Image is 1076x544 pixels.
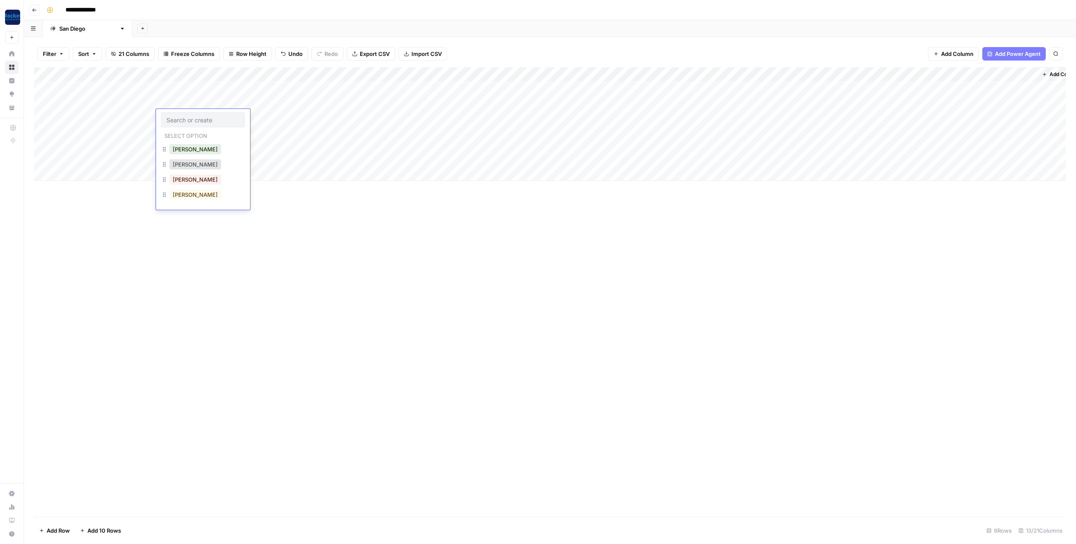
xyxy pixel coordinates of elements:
[34,524,75,537] button: Add Row
[5,10,20,25] img: Rocket Pilots Logo
[324,50,338,58] span: Redo
[37,47,69,61] button: Filter
[161,130,211,140] p: Select option
[169,190,221,200] button: [PERSON_NAME]
[995,50,1041,58] span: Add Power Agent
[171,50,214,58] span: Freeze Columns
[398,47,447,61] button: Import CSV
[169,144,221,154] button: [PERSON_NAME]
[43,50,56,58] span: Filter
[75,524,126,537] button: Add 10 Rows
[105,47,155,61] button: 21 Columns
[5,487,18,500] a: Settings
[5,47,18,61] a: Home
[288,50,303,58] span: Undo
[5,7,18,28] button: Workspace: Rocket Pilots
[941,50,973,58] span: Add Column
[59,24,116,33] div: [GEOGRAPHIC_DATA]
[928,47,979,61] button: Add Column
[161,158,245,173] div: [PERSON_NAME]
[347,47,395,61] button: Export CSV
[223,47,272,61] button: Row Height
[1015,524,1066,537] div: 13/21 Columns
[5,527,18,541] button: Help + Support
[161,188,245,203] div: [PERSON_NAME]
[5,74,18,87] a: Insights
[161,173,245,188] div: [PERSON_NAME]
[236,50,266,58] span: Row Height
[158,47,220,61] button: Freeze Columns
[119,50,149,58] span: 21 Columns
[360,50,390,58] span: Export CSV
[5,101,18,114] a: Your Data
[5,61,18,74] a: Browse
[73,47,102,61] button: Sort
[311,47,343,61] button: Redo
[87,526,121,535] span: Add 10 Rows
[983,524,1015,537] div: 6 Rows
[411,50,442,58] span: Import CSV
[47,526,70,535] span: Add Row
[5,500,18,514] a: Usage
[5,514,18,527] a: Learning Hub
[169,174,221,185] button: [PERSON_NAME]
[982,47,1046,61] button: Add Power Agent
[78,50,89,58] span: Sort
[5,87,18,101] a: Opportunities
[43,20,132,37] a: [GEOGRAPHIC_DATA]
[166,116,240,124] input: Search or create
[169,159,221,169] button: [PERSON_NAME]
[161,143,245,158] div: [PERSON_NAME]
[275,47,308,61] button: Undo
